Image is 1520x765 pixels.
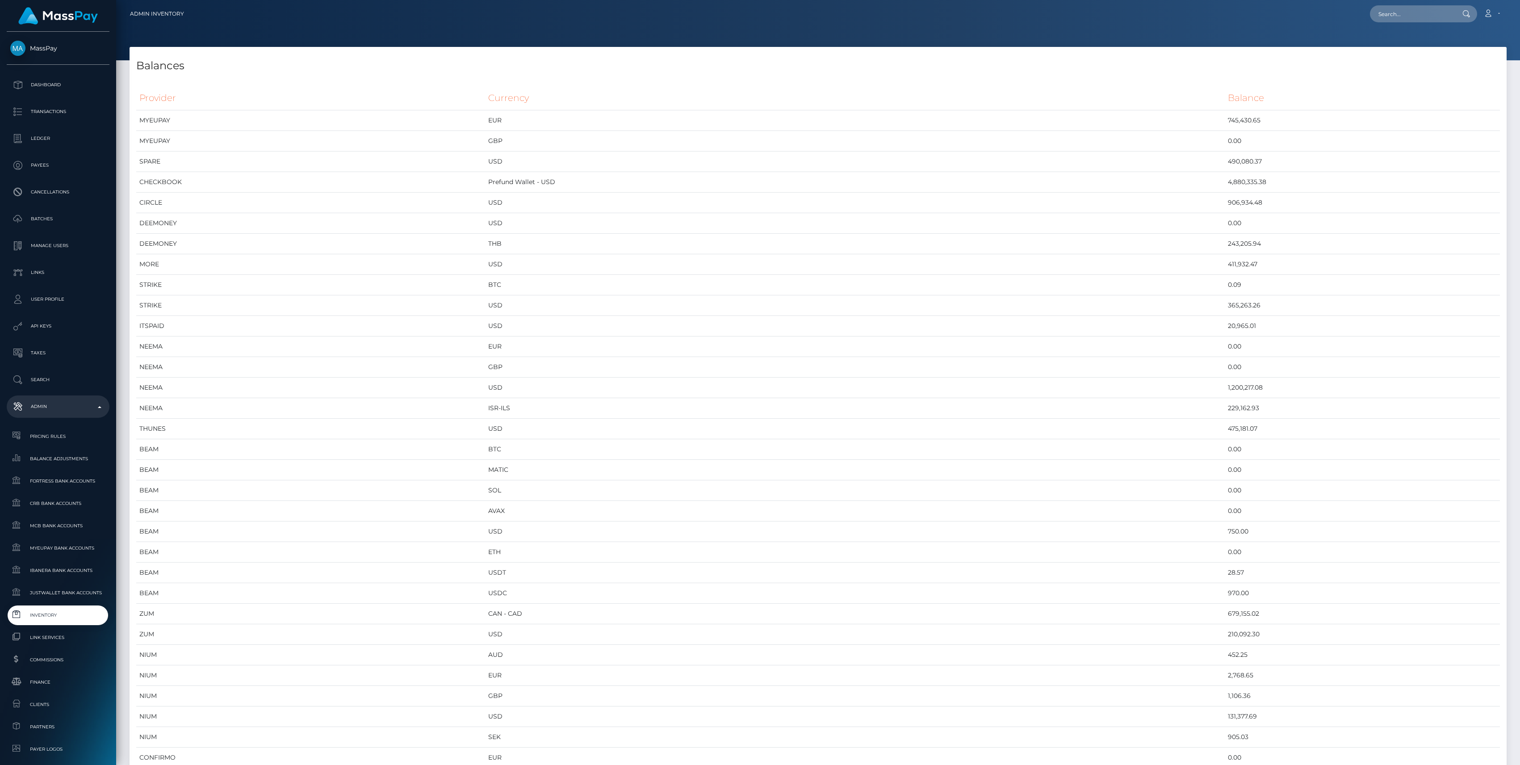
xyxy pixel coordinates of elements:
span: Commissions [10,655,106,665]
p: User Profile [10,293,106,306]
td: 475,181.07 [1225,419,1500,439]
a: API Keys [7,315,109,337]
td: BTC [485,439,1225,460]
td: EUR [485,110,1225,131]
td: 0.00 [1225,336,1500,357]
td: BEAM [136,460,485,480]
span: Fortress Bank Accounts [10,476,106,486]
p: Ledger [10,132,106,145]
span: JustWallet Bank Accounts [10,588,106,598]
td: 452.25 [1225,645,1500,665]
th: Provider [136,86,485,110]
td: MYEUPAY [136,131,485,151]
td: GBP [485,357,1225,378]
td: 679,155.02 [1225,604,1500,624]
span: Clients [10,699,106,710]
td: BEAM [136,439,485,460]
td: AUD [485,645,1225,665]
p: Taxes [10,346,106,360]
a: Manage Users [7,235,109,257]
td: USD [485,295,1225,316]
td: NIUM [136,706,485,727]
span: Payer Logos [10,744,106,754]
span: Finance [10,677,106,687]
td: THUNES [136,419,485,439]
td: DEEMONEY [136,234,485,254]
td: STRIKE [136,295,485,316]
a: Clients [7,695,109,714]
td: ETH [485,542,1225,563]
td: 0.00 [1225,213,1500,234]
td: BTC [485,275,1225,295]
td: 2,768.65 [1225,665,1500,686]
a: Partners [7,717,109,736]
td: THB [485,234,1225,254]
a: MCB Bank Accounts [7,516,109,535]
td: 0.00 [1225,460,1500,480]
img: MassPay Logo [18,7,98,25]
p: Search [10,373,106,387]
td: USD [485,706,1225,727]
td: 20,965.01 [1225,316,1500,336]
td: MATIC [485,460,1225,480]
a: Search [7,369,109,391]
a: JustWallet Bank Accounts [7,583,109,602]
td: CHECKBOOK [136,172,485,193]
a: User Profile [7,288,109,311]
td: NEEMA [136,398,485,419]
th: Balance [1225,86,1500,110]
span: Balance Adjustments [10,454,106,464]
td: NIUM [136,665,485,686]
td: 131,377.69 [1225,706,1500,727]
td: 0.09 [1225,275,1500,295]
td: BEAM [136,521,485,542]
td: 490,080.37 [1225,151,1500,172]
td: EUR [485,336,1225,357]
a: CRB Bank Accounts [7,494,109,513]
img: MassPay [10,41,25,56]
td: ZUM [136,604,485,624]
p: Cancellations [10,185,106,199]
a: Ibanera Bank Accounts [7,561,109,580]
span: CRB Bank Accounts [10,498,106,509]
td: NIUM [136,727,485,748]
td: ZUM [136,624,485,645]
a: Ledger [7,127,109,150]
td: EUR [485,665,1225,686]
td: 970.00 [1225,583,1500,604]
span: Link Services [10,632,106,643]
td: MYEUPAY [136,110,485,131]
p: Transactions [10,105,106,118]
a: Dashboard [7,74,109,96]
td: BEAM [136,480,485,501]
a: Payer Logos [7,740,109,759]
a: Commissions [7,650,109,669]
td: STRIKE [136,275,485,295]
td: Prefund Wallet - USD [485,172,1225,193]
td: 4,880,335.38 [1225,172,1500,193]
td: 906,934.48 [1225,193,1500,213]
a: Admin Inventory [130,4,184,23]
a: Balance Adjustments [7,449,109,468]
td: GBP [485,686,1225,706]
td: 750.00 [1225,521,1500,542]
span: Ibanera Bank Accounts [10,565,106,576]
td: AVAX [485,501,1225,521]
td: DEEMONEY [136,213,485,234]
a: Inventory [7,605,109,625]
h4: Balances [136,58,1500,74]
td: 210,092.30 [1225,624,1500,645]
td: 905.03 [1225,727,1500,748]
p: Links [10,266,106,279]
th: Currency [485,86,1225,110]
td: 0.00 [1225,357,1500,378]
a: Link Services [7,628,109,647]
td: CIRCLE [136,193,485,213]
td: 28.57 [1225,563,1500,583]
td: 243,205.94 [1225,234,1500,254]
td: USDC [485,583,1225,604]
td: USD [485,624,1225,645]
td: USD [485,151,1225,172]
td: BEAM [136,583,485,604]
td: USD [485,213,1225,234]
